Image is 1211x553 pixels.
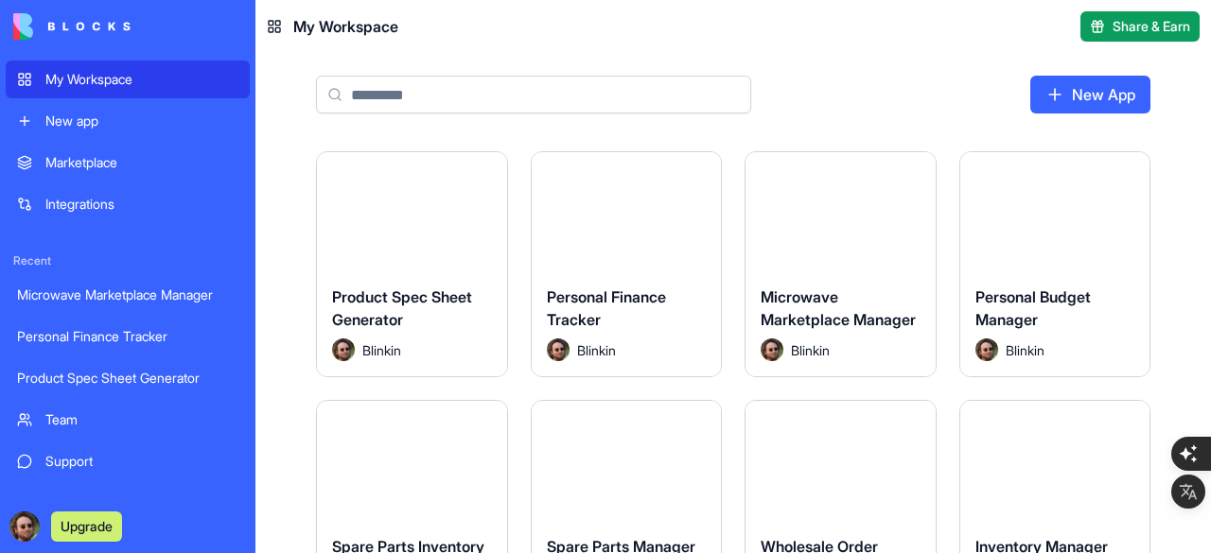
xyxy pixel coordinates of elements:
div: Integrations [45,195,238,214]
button: Upgrade [51,511,122,542]
a: Product Spec Sheet GeneratorAvatarBlinkin [316,151,508,377]
img: logo [13,13,131,40]
div: Microwave Marketplace Manager [17,285,238,304]
span: Blinkin [1006,340,1044,360]
a: New App [1030,76,1150,113]
span: Share & Earn [1113,17,1190,36]
div: New app [45,112,238,130]
div: Team [45,410,238,429]
span: Product Spec Sheet Generator [332,287,472,329]
img: ACg8ocLOzJOMfx9isZ1m78W96V-9B_-F0ZO2mgTmhXa4GGAzbULkhUdz=s96-c [9,511,40,542]
a: Personal Finance TrackerAvatarBlinkin [531,151,723,377]
a: Marketplace [6,144,250,181]
a: Book a demo [6,484,250,522]
div: Product Spec Sheet Generator [17,369,238,388]
span: Recent [6,253,250,268]
span: Personal Finance Tracker [547,287,666,329]
a: Team [6,401,250,439]
a: New app [6,102,250,140]
div: Support [45,452,238,471]
a: Product Spec Sheet Generator [6,359,250,397]
div: Personal Finance Tracker [17,327,238,346]
a: Personal Finance Tracker [6,318,250,355]
span: Blinkin [362,340,401,360]
a: Microwave Marketplace Manager [6,276,250,314]
a: Support [6,442,250,480]
button: Share & Earn [1080,11,1200,42]
span: My Workspace [293,15,398,38]
span: Microwave Marketplace Manager [761,287,916,329]
span: Personal Budget Manager [975,287,1091,329]
a: Integrations [6,185,250,223]
a: My Workspace [6,60,250,98]
a: Personal Budget ManagerAvatarBlinkin [959,151,1151,377]
a: Microwave Marketplace ManagerAvatarBlinkin [745,151,937,377]
img: Avatar [332,338,355,361]
a: Upgrade [51,516,122,535]
img: Avatar [761,338,783,361]
img: Avatar [547,338,570,361]
img: Avatar [975,338,998,361]
div: Marketplace [45,153,238,172]
span: Blinkin [791,340,830,360]
div: My Workspace [45,70,238,89]
span: Blinkin [577,340,616,360]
